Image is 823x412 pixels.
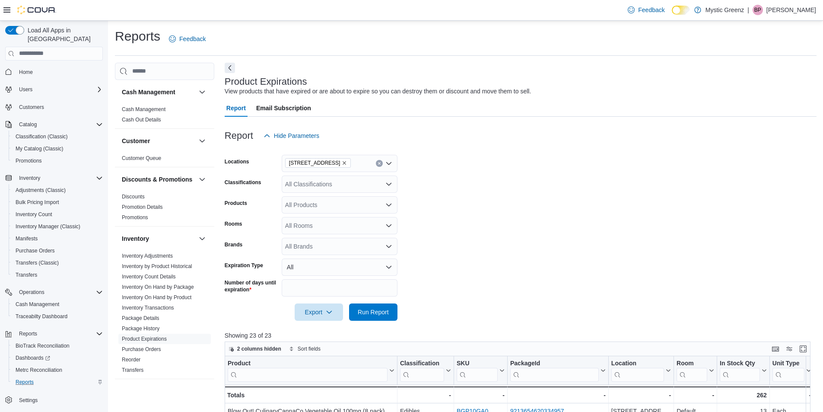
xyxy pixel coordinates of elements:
[19,69,33,76] span: Home
[16,133,68,140] span: Classification (Classic)
[611,390,671,400] div: -
[122,304,174,311] span: Inventory Transactions
[122,193,145,200] span: Discounts
[2,286,106,298] button: Operations
[747,5,749,15] p: |
[16,157,42,164] span: Promotions
[510,359,599,367] div: PackageId
[12,341,103,351] span: BioTrack Reconciliation
[772,359,811,381] button: Unit Type
[385,222,392,229] button: Open list of options
[197,174,207,185] button: Discounts & Promotions
[197,87,207,97] button: Cash Management
[9,131,106,143] button: Classification (Classic)
[228,359,388,367] div: Product
[457,390,505,400] div: -
[12,365,66,375] a: Metrc Reconciliation
[12,221,103,232] span: Inventory Manager (Classic)
[16,329,103,339] span: Reports
[510,359,599,381] div: Package URL
[677,359,707,381] div: Room
[122,252,173,259] span: Inventory Adjustments
[12,197,103,208] span: Bulk Pricing Import
[225,220,242,227] label: Rooms
[122,357,140,363] a: Reorder
[376,160,383,167] button: Clear input
[12,209,103,220] span: Inventory Count
[772,390,811,400] div: -
[385,243,392,250] button: Open list of options
[16,173,44,183] button: Inventory
[115,153,214,167] div: Customer
[16,84,103,95] span: Users
[12,258,62,268] a: Transfers (Classic)
[12,131,71,142] a: Classification (Classic)
[289,159,340,167] span: [STREET_ADDRESS]
[16,342,70,349] span: BioTrack Reconciliation
[225,131,253,141] h3: Report
[122,346,161,352] a: Purchase Orders
[19,330,37,337] span: Reports
[16,313,67,320] span: Traceabilty Dashboard
[228,359,388,381] div: Product
[12,311,103,322] span: Traceabilty Dashboard
[9,269,106,281] button: Transfers
[16,235,38,242] span: Manifests
[122,294,191,301] span: Inventory On Hand by Product
[9,233,106,245] button: Manifests
[16,67,103,77] span: Home
[122,106,165,113] span: Cash Management
[9,364,106,376] button: Metrc Reconciliation
[400,390,451,400] div: -
[12,299,103,310] span: Cash Management
[510,359,606,381] button: PackageId
[16,367,62,374] span: Metrc Reconciliation
[122,263,192,270] span: Inventory by Product Historical
[225,87,531,96] div: View products that have expired or are about to expire so you can destroy them or discount and mo...
[12,185,103,195] span: Adjustments (Classic)
[286,344,324,354] button: Sort fields
[754,5,761,15] span: BP
[122,204,163,211] span: Promotion Details
[12,353,54,363] a: Dashboards
[770,344,781,354] button: Keyboard shortcuts
[16,84,36,95] button: Users
[225,63,235,73] button: Next
[457,359,498,381] div: SKU URL
[16,173,103,183] span: Inventory
[16,395,41,406] a: Settings
[720,359,767,381] button: In Stock Qty
[122,367,143,374] span: Transfers
[12,258,103,268] span: Transfers (Classic)
[179,35,206,43] span: Feedback
[16,67,36,77] a: Home
[115,28,160,45] h1: Reports
[611,359,664,381] div: Location
[122,315,159,322] span: Package Details
[385,201,392,208] button: Open list of options
[122,273,176,280] span: Inventory Count Details
[197,233,207,244] button: Inventory
[16,394,103,405] span: Settings
[122,117,161,123] a: Cash Out Details
[122,356,140,363] span: Reorder
[12,144,103,154] span: My Catalog (Classic)
[122,263,192,269] a: Inventory by Product Historical
[16,199,59,206] span: Bulk Pricing Import
[122,137,150,145] h3: Customer
[298,345,321,352] span: Sort fields
[227,390,394,400] div: Totals
[122,335,167,342] span: Product Expirations
[225,262,263,269] label: Expiration Type
[12,233,103,244] span: Manifests
[19,104,44,111] span: Customers
[122,387,143,396] h3: Loyalty
[672,6,690,15] input: Dark Mode
[122,175,195,184] button: Discounts & Promotions
[122,284,194,290] a: Inventory On Hand by Package
[225,158,249,165] label: Locations
[122,175,192,184] h3: Discounts & Promotions
[282,259,397,276] button: All
[122,137,195,145] button: Customer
